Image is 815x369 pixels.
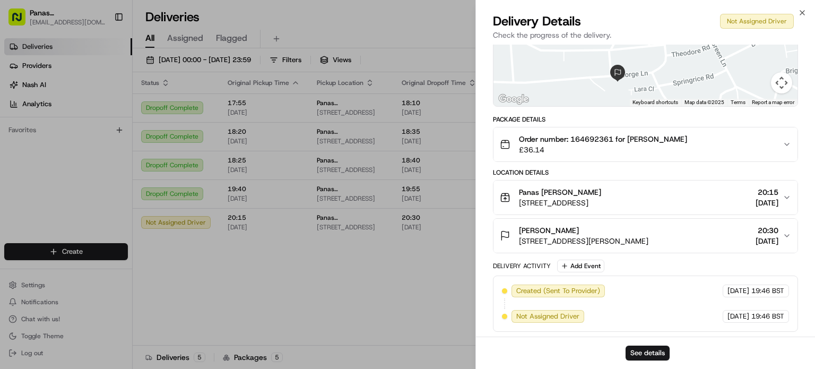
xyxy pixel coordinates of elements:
[6,150,85,169] a: 📗Knowledge Base
[11,101,30,121] img: 1736555255976-a54dd68f-1ca7-489b-9aae-adbdc363a1c4
[36,101,174,112] div: Start new chat
[752,99,794,105] a: Report a map error
[516,286,600,296] span: Created (Sent To Provider)
[493,181,797,214] button: Panas [PERSON_NAME][STREET_ADDRESS]20:15[DATE]
[684,99,724,105] span: Map data ©2025
[519,134,687,144] span: Order number: 164692361 for [PERSON_NAME]
[36,112,134,121] div: We're available if you need us!
[106,180,128,188] span: Pylon
[516,312,579,321] span: Not Assigned Driver
[751,312,784,321] span: 19:46 BST
[100,154,170,165] span: API Documentation
[11,11,32,32] img: Nash
[519,225,579,236] span: [PERSON_NAME]
[519,187,601,198] span: Panas [PERSON_NAME]
[28,68,175,80] input: Clear
[771,72,792,93] button: Map camera controls
[756,187,778,198] span: 20:15
[557,260,604,272] button: Add Event
[85,150,175,169] a: 💻API Documentation
[756,236,778,246] span: [DATE]
[493,127,797,161] button: Order number: 164692361 for [PERSON_NAME]£36.14
[493,168,798,177] div: Location Details
[519,144,687,155] span: £36.14
[11,155,19,164] div: 📗
[632,99,678,106] button: Keyboard shortcuts
[519,198,601,208] span: [STREET_ADDRESS]
[727,312,749,321] span: [DATE]
[11,42,193,59] p: Welcome 👋
[493,219,797,253] button: [PERSON_NAME][STREET_ADDRESS][PERSON_NAME]20:30[DATE]
[519,236,648,246] span: [STREET_ADDRESS][PERSON_NAME]
[731,99,745,105] a: Terms
[493,13,581,30] span: Delivery Details
[75,179,128,188] a: Powered byPylon
[493,262,551,270] div: Delivery Activity
[626,346,670,361] button: See details
[90,155,98,164] div: 💻
[751,286,784,296] span: 19:46 BST
[180,105,193,117] button: Start new chat
[756,198,778,208] span: [DATE]
[21,154,81,165] span: Knowledge Base
[493,115,798,124] div: Package Details
[727,286,749,296] span: [DATE]
[496,92,531,106] img: Google
[493,30,798,40] p: Check the progress of the delivery.
[756,225,778,236] span: 20:30
[496,92,531,106] a: Open this area in Google Maps (opens a new window)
